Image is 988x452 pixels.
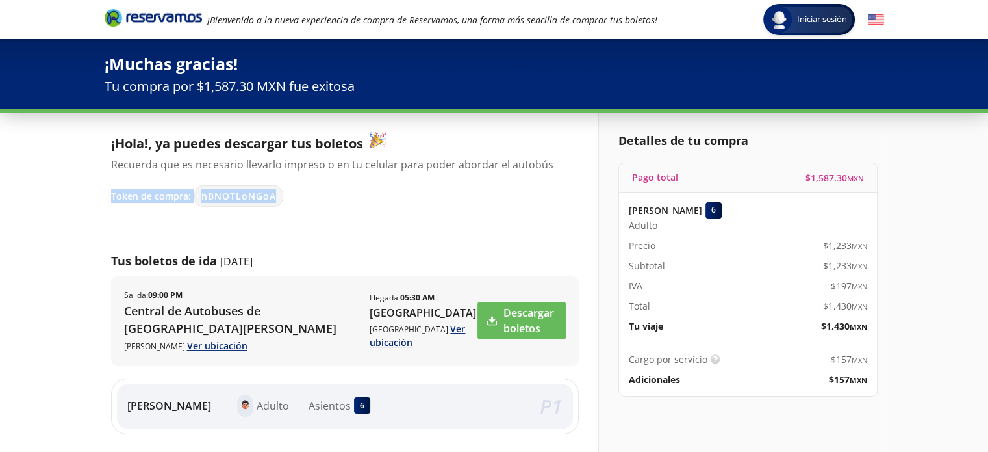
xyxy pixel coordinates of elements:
[852,241,867,251] small: MXN
[148,289,183,300] b: 09:00 PM
[105,8,202,31] a: Brand Logo
[400,292,435,303] b: 05:30 AM
[370,322,476,349] p: [GEOGRAPHIC_DATA]
[370,292,435,304] p: Llegada :
[629,259,665,273] p: Subtotal
[111,132,566,153] p: ¡Hola!, ya puedes descargar tus boletos
[111,252,217,270] p: Tus boletos de ida
[105,77,884,96] p: Tu compra por $1,587.30 MXN fue exitosa
[477,302,565,339] a: Descargar boletos
[207,14,657,26] em: ¡Bienvenido a la nueva experiencia de compra de Reservamos, una forma más sencilla de comprar tus...
[868,12,884,28] button: English
[354,397,370,414] div: 6
[257,398,289,414] p: Adulto
[220,254,253,269] p: [DATE]
[124,339,357,352] p: [PERSON_NAME]
[852,355,867,365] small: MXN
[850,322,867,332] small: MXN
[111,189,191,203] p: Token de compra:
[629,373,680,386] p: Adicionales
[618,132,878,150] p: Detalles de tu compra
[105,8,202,27] i: Brand Logo
[629,204,702,217] p: [PERSON_NAME]
[852,282,867,291] small: MXN
[629,319,663,333] p: Tu viaje
[187,339,247,352] a: Ver ubicación
[831,279,867,293] span: $ 197
[540,393,563,419] em: P 1
[629,239,655,252] p: Precio
[823,239,867,252] span: $ 1,233
[632,170,678,184] p: Pago total
[823,299,867,313] span: $ 1,430
[629,279,642,293] p: IVA
[823,259,867,273] span: $ 1,233
[831,352,867,366] span: $ 157
[629,299,650,313] p: Total
[852,302,867,312] small: MXN
[309,398,351,414] p: Asientos
[201,189,276,203] span: hBNOTLoNGoA
[111,157,566,172] p: Recuerda que es necesario llevarlo impreso o en tu celular para poder abordar el autobús
[105,52,884,77] p: ¡Muchas gracias!
[852,261,867,271] small: MXN
[850,375,867,385] small: MXN
[124,302,357,338] p: Central de Autobuses de [GEOGRAPHIC_DATA][PERSON_NAME]
[629,219,657,232] span: Adulto
[805,171,864,185] span: $ 1,587.30
[792,13,852,26] span: Iniciar sesión
[370,305,476,321] p: [GEOGRAPHIC_DATA]
[829,373,867,386] span: $ 157
[124,289,183,301] p: Salida :
[629,352,707,366] p: Cargo por servicio
[847,174,864,183] small: MXN
[127,398,211,414] p: [PERSON_NAME]
[705,202,722,219] div: 6
[821,319,867,333] span: $ 1,430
